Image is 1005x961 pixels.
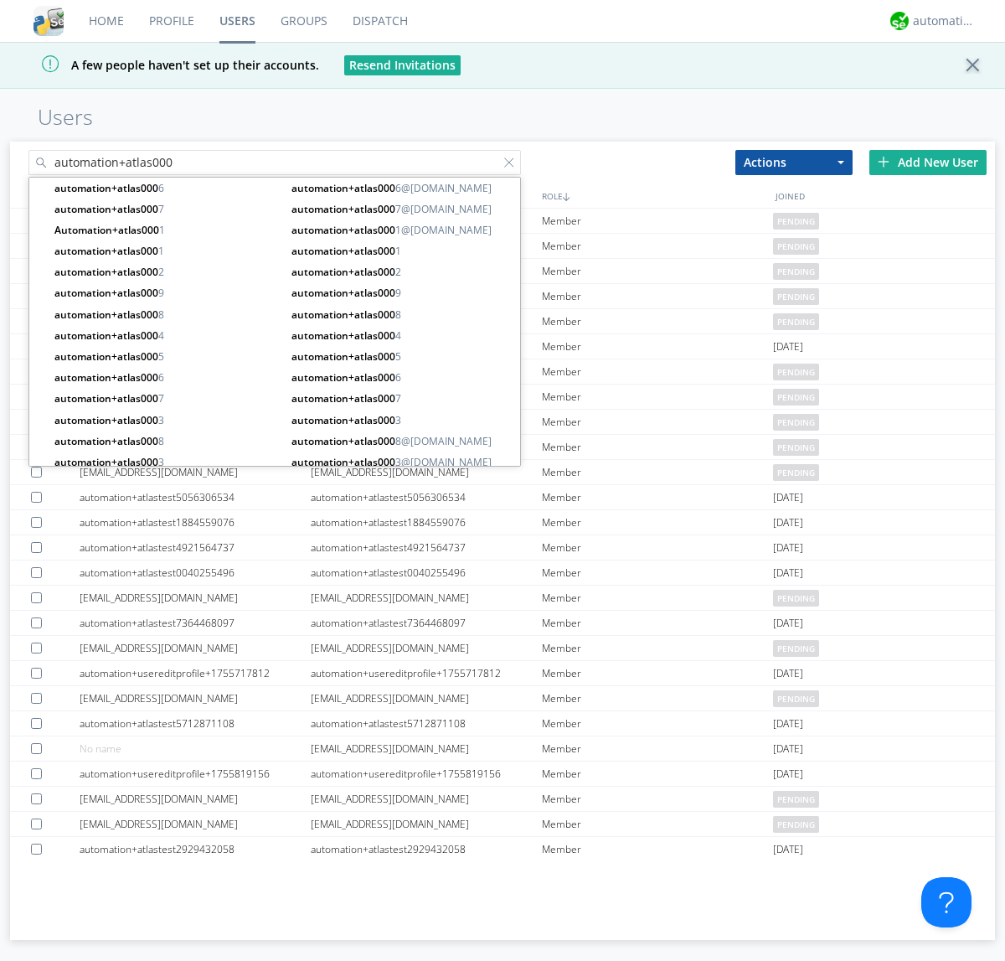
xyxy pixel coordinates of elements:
[311,787,542,811] div: [EMAIL_ADDRESS][DOMAIN_NAME]
[542,234,773,258] div: Member
[54,201,279,217] span: 7
[344,55,461,75] button: Resend Invitations
[890,12,909,30] img: d2d01cd9b4174d08988066c6d424eccd
[54,223,159,237] strong: Automation+atlas000
[542,385,773,409] div: Member
[54,455,158,469] strong: automation+atlas000
[773,464,819,481] span: pending
[773,238,819,255] span: pending
[291,328,395,343] strong: automation+atlas000
[542,762,773,786] div: Member
[10,586,995,611] a: [EMAIL_ADDRESS][DOMAIN_NAME][EMAIL_ADDRESS][DOMAIN_NAME]Memberpending
[54,264,279,280] span: 2
[54,413,158,427] strong: automation+atlas000
[54,328,158,343] strong: automation+atlas000
[542,787,773,811] div: Member
[10,787,995,812] a: [EMAIL_ADDRESS][DOMAIN_NAME][EMAIL_ADDRESS][DOMAIN_NAME]Memberpending
[10,736,995,762] a: No name[EMAIL_ADDRESS][DOMAIN_NAME]Member[DATE]
[773,561,803,586] span: [DATE]
[311,711,542,736] div: automation+atlastest5712871108
[291,202,395,216] strong: automation+atlas000
[773,389,819,406] span: pending
[291,307,395,322] strong: automation+atlas000
[773,364,819,380] span: pending
[291,455,395,469] strong: automation+atlas000
[10,209,995,234] a: [EMAIL_ADDRESS][DOMAIN_NAME][EMAIL_ADDRESS][DOMAIN_NAME]Memberpending
[54,307,158,322] strong: automation+atlas000
[773,288,819,305] span: pending
[542,359,773,384] div: Member
[291,412,516,428] span: 3
[542,812,773,836] div: Member
[542,686,773,710] div: Member
[54,202,158,216] strong: automation+atlas000
[80,661,311,685] div: automation+usereditprofile+1755717812
[542,284,773,308] div: Member
[80,586,311,610] div: [EMAIL_ADDRESS][DOMAIN_NAME]
[311,485,542,509] div: automation+atlastest5056306534
[80,787,311,811] div: [EMAIL_ADDRESS][DOMAIN_NAME]
[771,183,1005,208] div: JOINED
[80,762,311,786] div: automation+usereditprofile+1755819156
[10,535,995,561] a: automation+atlastest4921564737automation+atlastest4921564737Member[DATE]
[10,359,995,385] a: [EMAIL_ADDRESS][DOMAIN_NAME][EMAIL_ADDRESS][DOMAIN_NAME]Memberpending
[311,837,542,861] div: automation+atlastest2929432058
[291,201,516,217] span: 7@[DOMAIN_NAME]
[10,385,995,410] a: [EMAIL_ADDRESS][DOMAIN_NAME][EMAIL_ADDRESS][DOMAIN_NAME]Memberpending
[542,334,773,359] div: Member
[80,561,311,585] div: automation+atlastest0040255496
[542,711,773,736] div: Member
[10,234,995,259] a: [EMAIL_ADDRESS][DOMAIN_NAME][EMAIL_ADDRESS][DOMAIN_NAME]Memberpending
[773,736,803,762] span: [DATE]
[773,334,803,359] span: [DATE]
[311,736,542,761] div: [EMAIL_ADDRESS][DOMAIN_NAME]
[542,586,773,610] div: Member
[773,611,803,636] span: [DATE]
[291,180,516,196] span: 6@[DOMAIN_NAME]
[773,535,803,561] span: [DATE]
[773,313,819,330] span: pending
[54,180,279,196] span: 6
[54,433,279,449] span: 8
[291,285,516,301] span: 9
[80,741,121,756] span: No name
[311,510,542,535] div: automation+atlastest1884559076
[10,686,995,711] a: [EMAIL_ADDRESS][DOMAIN_NAME][EMAIL_ADDRESS][DOMAIN_NAME]Memberpending
[54,265,158,279] strong: automation+atlas000
[80,837,311,861] div: automation+atlastest2929432058
[291,413,395,427] strong: automation+atlas000
[54,434,158,448] strong: automation+atlas000
[291,223,395,237] strong: automation+atlas000
[311,762,542,786] div: automation+usereditprofile+1755819156
[291,390,516,406] span: 7
[542,535,773,560] div: Member
[542,485,773,509] div: Member
[773,640,819,657] span: pending
[54,244,158,258] strong: automation+atlas000
[291,265,395,279] strong: automation+atlas000
[10,510,995,535] a: automation+atlastest1884559076automation+atlastest1884559076Member[DATE]
[10,561,995,586] a: automation+atlastest0040255496automation+atlastest0040255496Member[DATE]
[13,57,319,73] span: A few people haven't set up their accounts.
[80,510,311,535] div: automation+atlastest1884559076
[80,611,311,635] div: automation+atlastest7364468097
[311,686,542,710] div: [EMAIL_ADDRESS][DOMAIN_NAME]
[878,156,889,168] img: plus.svg
[10,812,995,837] a: [EMAIL_ADDRESS][DOMAIN_NAME][EMAIL_ADDRESS][DOMAIN_NAME]Memberpending
[54,369,279,385] span: 6
[311,586,542,610] div: [EMAIL_ADDRESS][DOMAIN_NAME]
[311,636,542,660] div: [EMAIL_ADDRESS][DOMAIN_NAME]
[542,309,773,333] div: Member
[10,334,995,359] a: automation+atlastest4283901099automation+atlastest4283901099Member[DATE]
[80,686,311,710] div: [EMAIL_ADDRESS][DOMAIN_NAME]
[54,370,158,385] strong: automation+atlas000
[773,414,819,431] span: pending
[291,243,516,259] span: 1
[10,711,995,736] a: automation+atlastest5712871108automation+atlastest5712871108Member[DATE]
[54,412,279,428] span: 3
[773,213,819,230] span: pending
[542,611,773,635] div: Member
[773,762,803,787] span: [DATE]
[773,590,819,607] span: pending
[10,485,995,510] a: automation+atlastest5056306534automation+atlastest5056306534Member[DATE]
